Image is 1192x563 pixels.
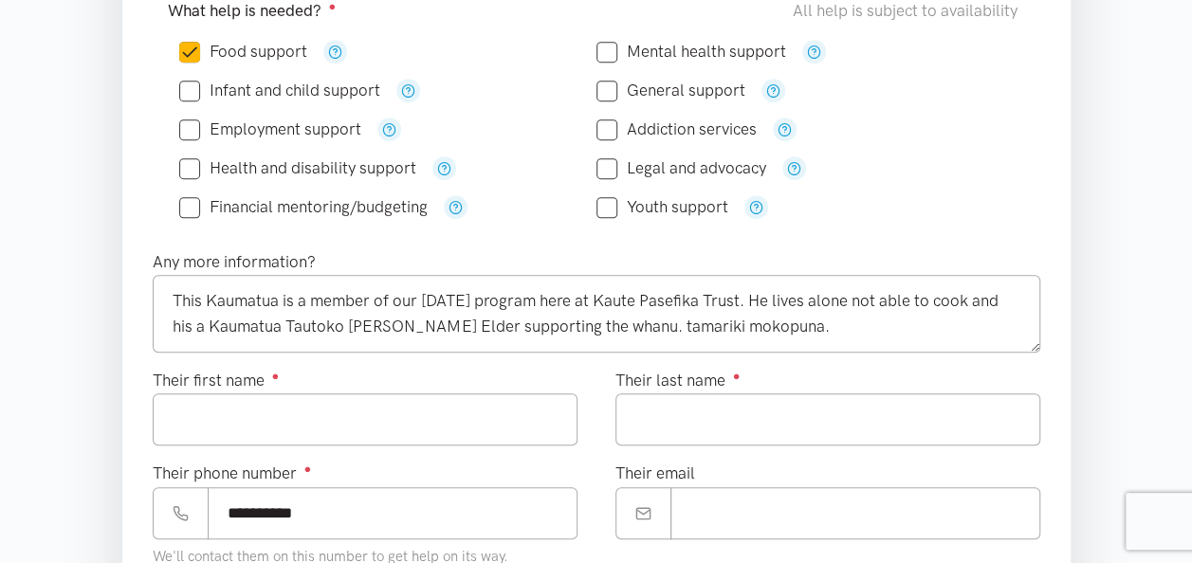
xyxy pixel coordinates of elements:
[615,461,695,486] label: Their email
[179,44,307,60] label: Food support
[596,121,757,137] label: Addiction services
[733,369,741,383] sup: ●
[596,199,728,215] label: Youth support
[179,199,428,215] label: Financial mentoring/budgeting
[596,44,786,60] label: Mental health support
[153,249,316,275] label: Any more information?
[208,487,578,539] input: Phone number
[272,369,280,383] sup: ●
[596,160,766,176] label: Legal and advocacy
[153,368,280,393] label: Their first name
[670,487,1040,539] input: Email
[153,461,312,486] label: Their phone number
[304,462,312,476] sup: ●
[179,82,380,99] label: Infant and child support
[615,368,741,393] label: Their last name
[596,82,745,99] label: General support
[179,160,416,176] label: Health and disability support
[179,121,361,137] label: Employment support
